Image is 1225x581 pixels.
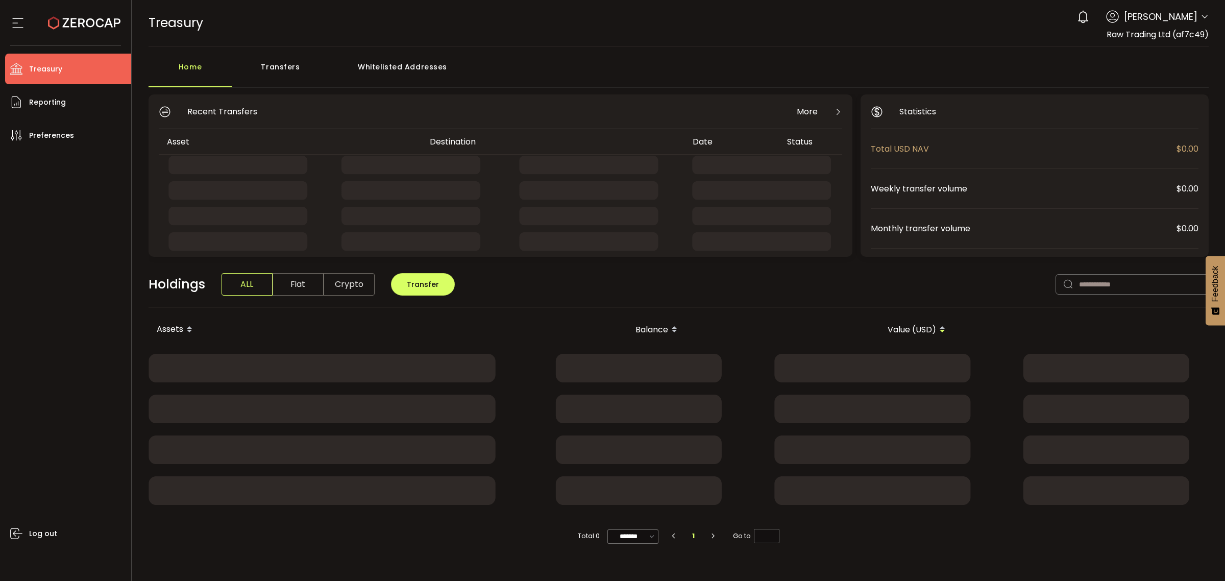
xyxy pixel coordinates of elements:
span: Treasury [29,62,62,77]
span: $0.00 [1177,142,1198,155]
div: Home [149,57,232,87]
div: Date [684,136,779,148]
span: More [797,105,818,118]
span: Reporting [29,95,66,110]
span: Statistics [899,105,936,118]
iframe: Chat Widget [1174,532,1225,581]
span: $0.00 [1177,182,1198,195]
span: ALL [222,273,273,296]
li: 1 [684,529,703,543]
span: Feedback [1211,266,1220,302]
div: Value (USD) [685,321,953,338]
span: Fiat [273,273,324,296]
span: Go to [733,529,779,543]
div: Asset [159,136,422,148]
span: Crypto [324,273,375,296]
div: Balance [418,321,685,338]
span: Preferences [29,128,74,143]
div: Transfers [232,57,329,87]
span: Treasury [149,14,203,32]
span: Holdings [149,275,205,294]
span: Recent Transfers [187,105,257,118]
div: Assets [149,321,418,338]
span: [PERSON_NAME] [1124,10,1197,23]
span: Raw Trading Ltd (af7c49) [1107,29,1209,40]
div: Whitelisted Addresses [329,57,476,87]
span: Weekly transfer volume [871,182,1177,195]
span: Log out [29,526,57,541]
button: Transfer [391,273,455,296]
span: Total USD NAV [871,142,1177,155]
span: $0.00 [1177,222,1198,235]
span: Transfer [407,279,439,289]
span: Total 0 [578,529,600,543]
div: Destination [422,136,684,148]
div: Status [779,136,843,148]
button: Feedback - Show survey [1206,256,1225,325]
span: Monthly transfer volume [871,222,1177,235]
